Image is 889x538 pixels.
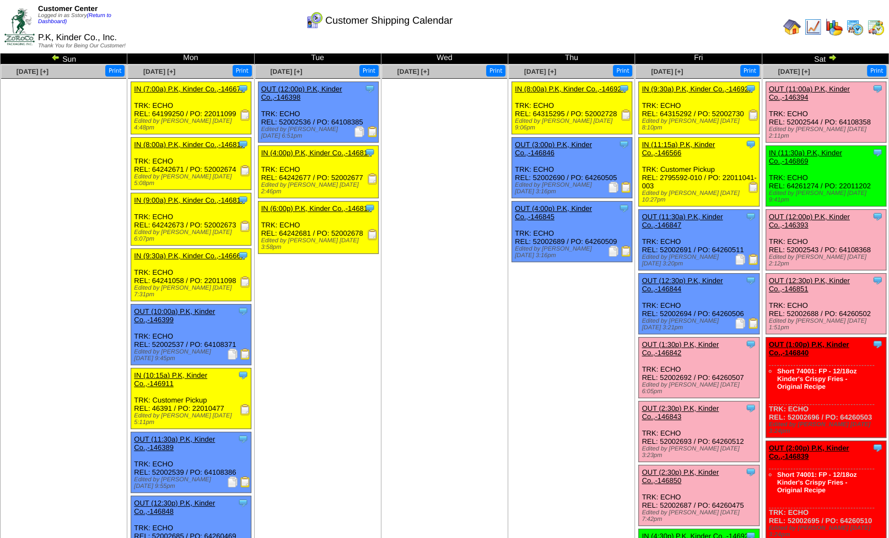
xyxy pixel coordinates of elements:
img: Tooltip [872,275,883,286]
img: Packing Slip [608,182,619,193]
div: Edited by [PERSON_NAME] [DATE] 9:45pm [134,349,251,362]
img: Bill of Lading [748,318,759,329]
img: Tooltip [872,442,883,453]
img: Receiving Document [240,165,251,176]
div: TRK: ECHO REL: 52002692 / PO: 64260507 [639,338,759,398]
div: TRK: ECHO REL: 52002688 / PO: 64260502 [766,274,886,334]
a: [DATE] [+] [778,68,810,75]
a: OUT (11:30a) P.K, Kinder Co.,-146847 [642,213,723,229]
td: Mon [127,52,254,64]
img: Bill of Lading [367,126,378,137]
a: (Return to Dashboard) [38,13,111,25]
a: [DATE] [+] [270,68,302,75]
span: Logged in as Sstory [38,13,111,25]
img: Receiving Document [240,110,251,121]
div: TRK: Customer Pickup REL: 46391 / PO: 22010477 [131,368,251,429]
img: Tooltip [745,403,756,414]
div: TRK: ECHO REL: 64242671 / PO: 52002674 [131,138,251,190]
div: Edited by [PERSON_NAME] [DATE] 5:08pm [134,173,251,187]
img: Tooltip [238,306,249,317]
span: Customer Shipping Calendar [325,15,452,26]
button: Print [105,65,125,77]
a: OUT (12:30p) P.K, Kinder Co.,-146851 [769,276,850,293]
img: Tooltip [364,83,375,94]
img: Tooltip [238,497,249,508]
img: Tooltip [745,339,756,350]
img: graph.gif [825,18,843,36]
a: IN (9:00a) P.K, Kinder Co.,-146810 [134,196,245,204]
a: [DATE] [+] [524,68,556,75]
div: TRK: ECHO REL: 64315295 / PO: 52002728 [512,82,632,134]
a: IN (4:00p) P.K, Kinder Co.,-146814 [261,149,372,157]
img: Receiving Document [240,221,251,232]
div: Edited by [PERSON_NAME] [DATE] 7:31pm [134,285,251,298]
td: Wed [381,52,508,64]
div: Edited by [PERSON_NAME] [DATE] 9:55pm [134,476,251,490]
div: Edited by [PERSON_NAME] [DATE] 2:12pm [769,254,886,267]
a: OUT (4:00p) P.K, Kinder Co.,-146845 [515,204,592,221]
span: [DATE] [+] [651,68,683,75]
a: OUT (11:30a) P.K, Kinder Co.,-146389 [134,435,215,452]
button: Print [359,65,379,77]
img: Tooltip [238,139,249,150]
img: Tooltip [618,203,629,214]
a: Short 74001: FP - 12/18oz Kinder's Crispy Fries - Original Recipe [777,367,857,390]
img: Tooltip [238,194,249,205]
div: Edited by [PERSON_NAME] [DATE] 3:16pm [515,246,632,259]
img: Tooltip [238,250,249,261]
img: Tooltip [872,211,883,222]
img: Tooltip [872,339,883,350]
button: Print [486,65,505,77]
a: OUT (12:30p) P.K, Kinder Co.,-146848 [134,499,215,515]
a: IN (8:00a) P.K, Kinder Co.,-146811 [134,140,245,149]
img: Tooltip [745,211,756,222]
div: TRK: ECHO REL: 52002693 / PO: 64260512 [639,401,759,462]
div: TRK: ECHO REL: 64242677 / PO: 52002677 [258,146,378,198]
div: Edited by [PERSON_NAME] [DATE] 3:20pm [642,254,758,267]
div: Edited by [PERSON_NAME] [DATE] 2:46pm [261,182,378,195]
td: Fri [635,52,762,64]
button: Print [613,65,632,77]
div: TRK: ECHO REL: 64242681 / PO: 52002678 [258,202,378,254]
div: TRK: ECHO REL: 52002690 / PO: 64260505 [512,138,632,198]
a: OUT (12:00p) P.K, Kinder Co.,-146393 [769,213,850,229]
img: Bill of Lading [748,254,759,265]
a: IN (8:00a) P.K, Kinder Co.,-146924 [515,85,626,93]
img: Tooltip [872,83,883,94]
td: Sat [762,52,888,64]
div: Edited by [PERSON_NAME] [DATE] 3:58pm [261,237,378,251]
img: Bill of Lading [240,349,251,360]
div: TRK: ECHO REL: 52002694 / PO: 64260506 [639,274,759,334]
img: Receiving Document [240,404,251,415]
div: Edited by [PERSON_NAME] [DATE] 2:11pm [769,126,886,139]
div: TRK: ECHO REL: 52002687 / PO: 64260475 [639,465,759,526]
a: IN (11:15a) P.K, Kinder Co.,-146566 [642,140,715,157]
div: Edited by [PERSON_NAME] [DATE] 7:42pm [642,509,758,523]
div: TRK: ECHO REL: 52002543 / PO: 64108368 [766,210,886,270]
div: TRK: ECHO REL: 52002689 / PO: 64260509 [512,202,632,262]
a: [DATE] [+] [397,68,429,75]
a: OUT (3:00p) P.K, Kinder Co.,-146846 [515,140,592,157]
div: TRK: ECHO REL: 64315292 / PO: 52002730 [639,82,759,134]
img: Packing Slip [735,318,746,329]
img: Tooltip [745,275,756,286]
div: TRK: ECHO REL: 52002691 / PO: 64260511 [639,210,759,270]
div: TRK: ECHO REL: 52002539 / PO: 64108386 [131,432,251,493]
img: Tooltip [745,83,756,94]
div: TRK: ECHO REL: 52002536 / PO: 64108385 [258,82,378,143]
a: OUT (2:00p) P.K, Kinder Co.,-146839 [769,444,849,460]
img: Tooltip [745,466,756,477]
img: Tooltip [238,433,249,444]
img: Packing Slip [608,246,619,257]
img: Receiving Document [621,110,632,121]
span: Thank You for Being Our Customer! [38,43,126,49]
a: [DATE] [+] [143,68,175,75]
span: Customer Center [38,4,98,13]
div: Edited by [PERSON_NAME] [DATE] 3:16pm [515,182,632,195]
div: TRK: ECHO REL: 52002537 / PO: 64108371 [131,305,251,365]
button: Print [867,65,886,77]
div: Edited by [PERSON_NAME] [DATE] 3:23pm [642,445,758,459]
